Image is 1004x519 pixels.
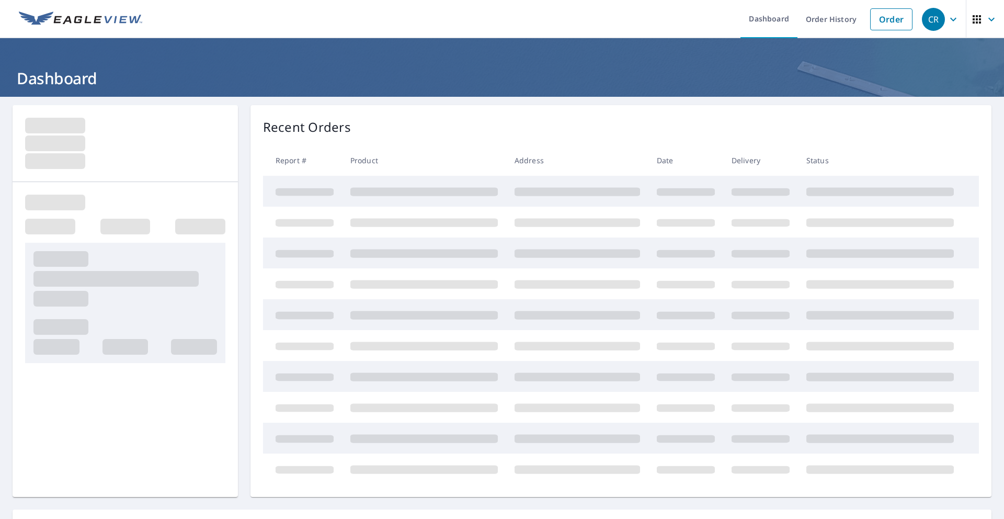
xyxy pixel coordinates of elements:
th: Address [506,145,648,176]
h1: Dashboard [13,67,991,89]
th: Status [798,145,962,176]
p: Recent Orders [263,118,351,137]
th: Delivery [723,145,798,176]
th: Report # [263,145,342,176]
img: EV Logo [19,12,142,27]
a: Order [870,8,912,30]
th: Date [648,145,723,176]
th: Product [342,145,506,176]
div: CR [922,8,945,31]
